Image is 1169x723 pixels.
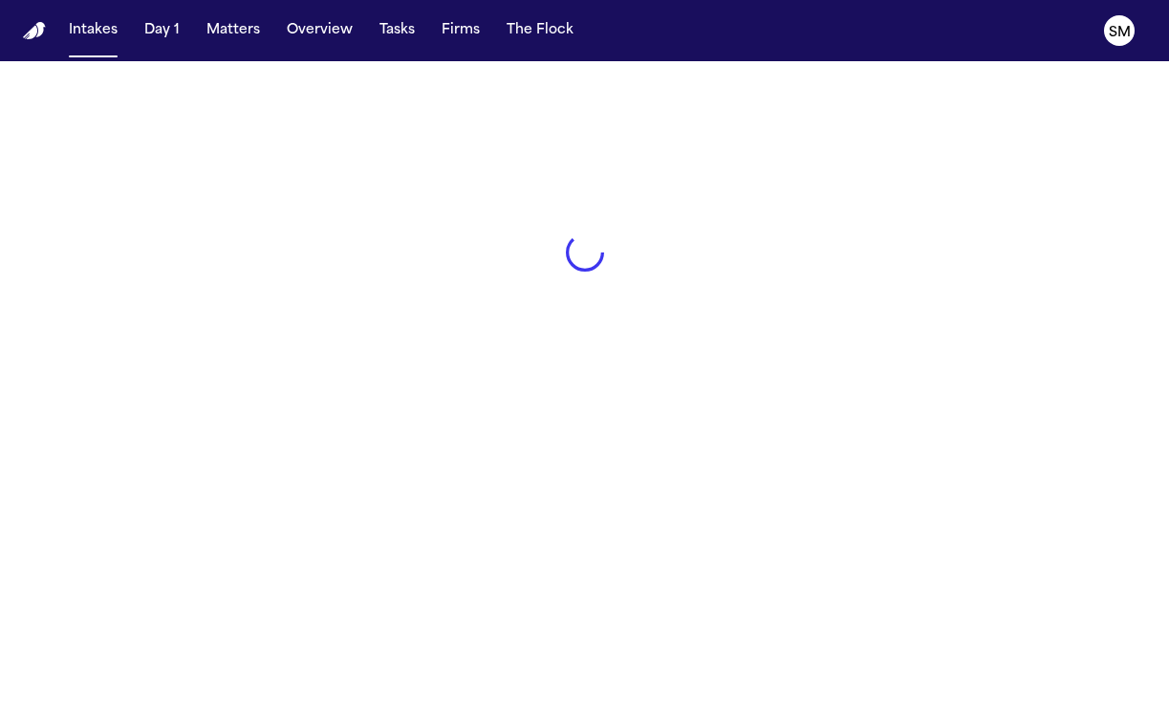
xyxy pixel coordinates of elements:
[434,13,487,48] button: Firms
[372,13,422,48] button: Tasks
[499,13,581,48] button: The Flock
[199,13,268,48] button: Matters
[23,22,46,40] a: Home
[279,13,360,48] button: Overview
[137,13,187,48] button: Day 1
[61,13,125,48] button: Intakes
[23,22,46,40] img: Finch Logo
